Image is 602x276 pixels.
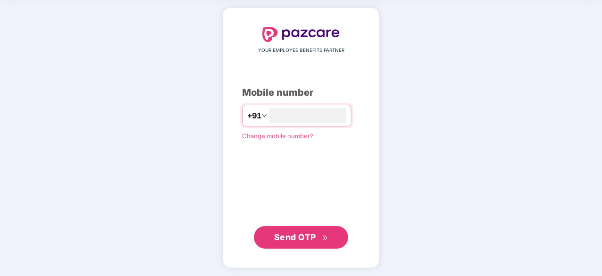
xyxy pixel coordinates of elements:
[261,113,267,118] span: down
[242,85,360,100] div: Mobile number
[262,27,340,42] img: logo
[258,47,344,54] span: YOUR EMPLOYEE BENEFITS PARTNER
[242,132,313,140] a: Change mobile number?
[254,226,348,249] button: Send OTPdouble-right
[274,232,316,242] span: Send OTP
[247,110,261,122] span: +91
[322,235,328,241] span: double-right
